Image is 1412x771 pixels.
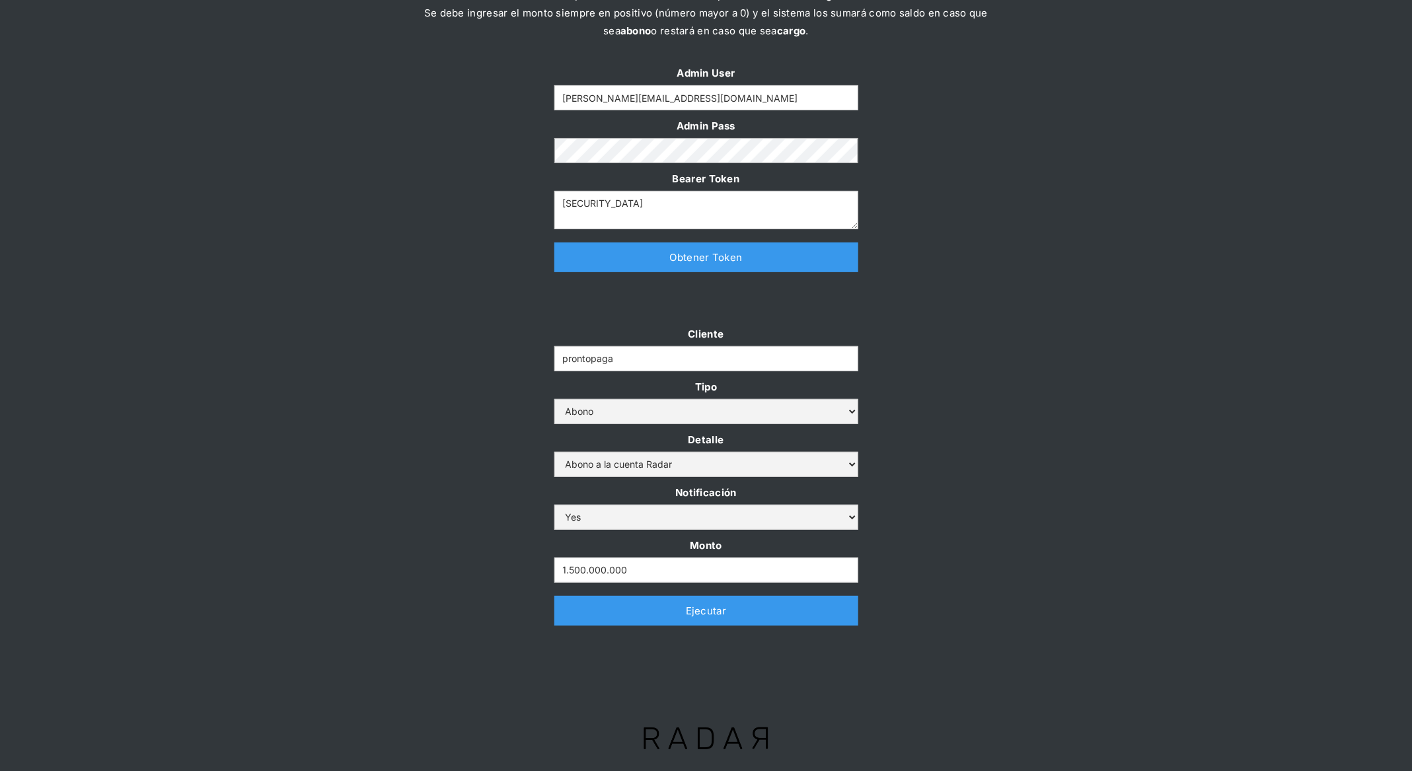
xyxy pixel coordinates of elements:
strong: abono [620,24,651,37]
label: Bearer Token [554,170,858,188]
label: Tipo [554,378,858,396]
a: Ejecutar [554,596,858,626]
label: Cliente [554,325,858,343]
input: Monto [554,558,858,583]
form: Form [554,64,858,229]
img: Logo Radar [622,705,790,771]
a: Obtener Token [554,242,858,272]
label: Admin User [554,64,858,82]
label: Admin Pass [554,117,858,135]
label: Notificación [554,484,858,501]
label: Monto [554,536,858,554]
label: Detalle [554,431,858,449]
input: Example Text [554,346,858,371]
strong: cargo [777,24,806,37]
input: Example Text [554,85,858,110]
form: Form [554,325,858,583]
